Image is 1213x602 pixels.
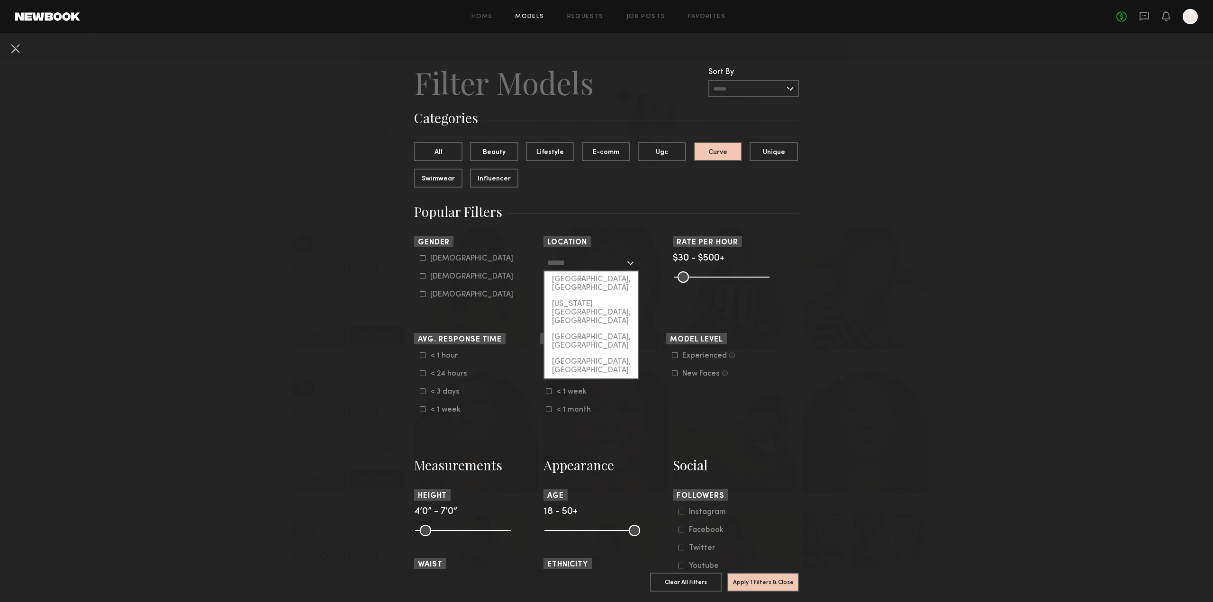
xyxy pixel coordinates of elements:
div: [DEMOGRAPHIC_DATA] [430,256,513,261]
button: Cancel [8,41,23,56]
h3: Social [673,456,799,474]
div: < 3 days [430,389,467,395]
button: Beauty [470,142,518,161]
div: < 1 hour [430,353,467,359]
a: Models [515,14,544,20]
div: < 24 hours [430,371,467,377]
div: New Faces [682,371,720,377]
a: Favorites [688,14,725,20]
span: Ethnicity [547,561,588,568]
button: All [414,142,462,161]
h3: Measurements [414,456,540,474]
span: 4’0” - 7’0” [414,507,457,516]
span: Rate per Hour [677,239,738,246]
button: Unique [750,142,798,161]
a: Requests [567,14,604,20]
h3: Appearance [543,456,670,474]
h3: Categories [414,109,799,127]
div: < 1 week [430,407,467,413]
span: 18 - 50+ [543,507,578,516]
button: Influencer [470,169,518,188]
span: Waist [418,561,443,568]
div: < 1 week [556,389,593,395]
h2: Filter Models [414,63,594,101]
button: Ugc [638,142,686,161]
div: [DEMOGRAPHIC_DATA] [430,274,513,279]
span: $30 - $500+ [673,254,724,263]
h3: Popular Filters [414,203,799,221]
span: Gender [418,239,450,246]
div: [GEOGRAPHIC_DATA], [GEOGRAPHIC_DATA] [544,354,638,378]
div: Sort By [708,68,799,76]
div: Experienced [682,353,727,359]
span: Age [547,493,564,500]
button: Curve [694,142,742,161]
a: Job Posts [626,14,666,20]
button: Swimwear [414,169,462,188]
div: < 1 month [556,407,593,413]
div: Facebook [689,527,726,533]
a: Home [471,14,493,20]
div: [US_STATE][GEOGRAPHIC_DATA], [GEOGRAPHIC_DATA] [544,296,638,329]
span: Avg. Response Time [418,336,502,343]
button: Apply 1 Filters & Close [727,573,799,592]
div: [GEOGRAPHIC_DATA], [GEOGRAPHIC_DATA] [544,329,638,354]
span: Height [418,493,447,500]
span: Model Level [670,336,723,343]
common-close-button: Cancel [8,41,23,58]
span: Followers [677,493,724,500]
div: Twitter [689,545,726,551]
div: Youtube [689,563,726,569]
a: T [1183,9,1198,24]
span: Location [547,239,587,246]
div: [DEMOGRAPHIC_DATA] [430,292,513,297]
button: E-comm [582,142,630,161]
button: Clear All Filters [650,573,722,592]
div: Instagram [689,509,726,515]
div: [GEOGRAPHIC_DATA], [GEOGRAPHIC_DATA] [544,271,638,296]
button: Lifestyle [526,142,574,161]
